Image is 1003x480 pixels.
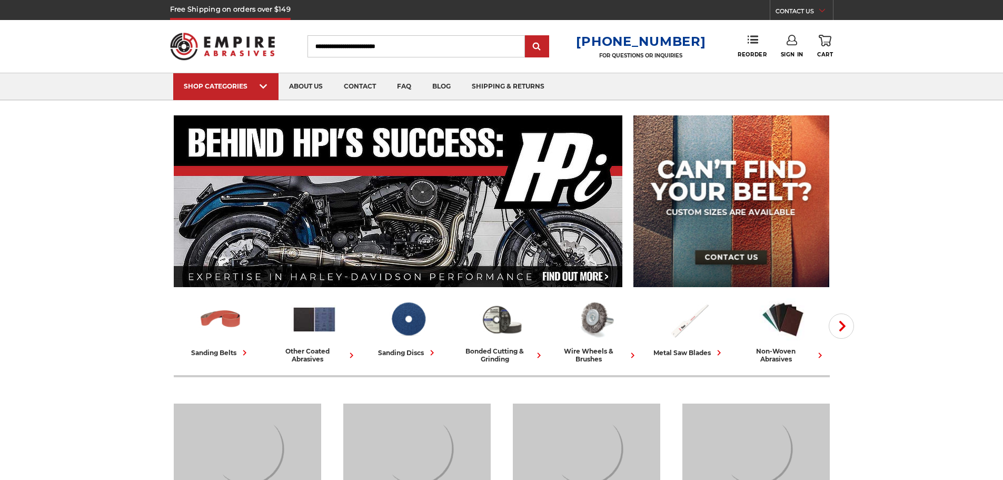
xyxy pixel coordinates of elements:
[197,297,244,342] img: Sanding Belts
[781,51,803,58] span: Sign In
[184,82,268,90] div: SHOP CATEGORIES
[272,347,357,363] div: other coated abrasives
[553,347,638,363] div: wire wheels & brushes
[776,5,833,20] a: CONTACT US
[633,115,829,287] img: promo banner for custom belts.
[576,52,706,59] p: FOR QUESTIONS OR INQUIRIES
[760,297,806,342] img: Non-woven Abrasives
[817,35,833,58] a: Cart
[553,297,638,363] a: wire wheels & brushes
[386,73,422,100] a: faq
[365,297,451,358] a: sanding discs
[191,347,250,358] div: sanding belts
[279,73,333,100] a: about us
[740,297,826,363] a: non-woven abrasives
[422,73,461,100] a: blog
[174,115,623,287] img: Banner for an interview featuring Horsepower Inc who makes Harley performance upgrades featured o...
[170,26,275,67] img: Empire Abrasives
[653,347,724,358] div: metal saw blades
[385,297,431,342] img: Sanding Discs
[740,347,826,363] div: non-woven abrasives
[576,34,706,49] a: [PHONE_NUMBER]
[738,35,767,57] a: Reorder
[459,297,544,363] a: bonded cutting & grinding
[333,73,386,100] a: contact
[572,297,619,342] img: Wire Wheels & Brushes
[378,347,438,358] div: sanding discs
[738,51,767,58] span: Reorder
[479,297,525,342] img: Bonded Cutting & Grinding
[272,297,357,363] a: other coated abrasives
[817,51,833,58] span: Cart
[829,314,854,339] button: Next
[461,73,555,100] a: shipping & returns
[178,297,263,358] a: sanding belts
[647,297,732,358] a: metal saw blades
[459,347,544,363] div: bonded cutting & grinding
[527,36,548,57] input: Submit
[291,297,337,342] img: Other Coated Abrasives
[666,297,712,342] img: Metal Saw Blades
